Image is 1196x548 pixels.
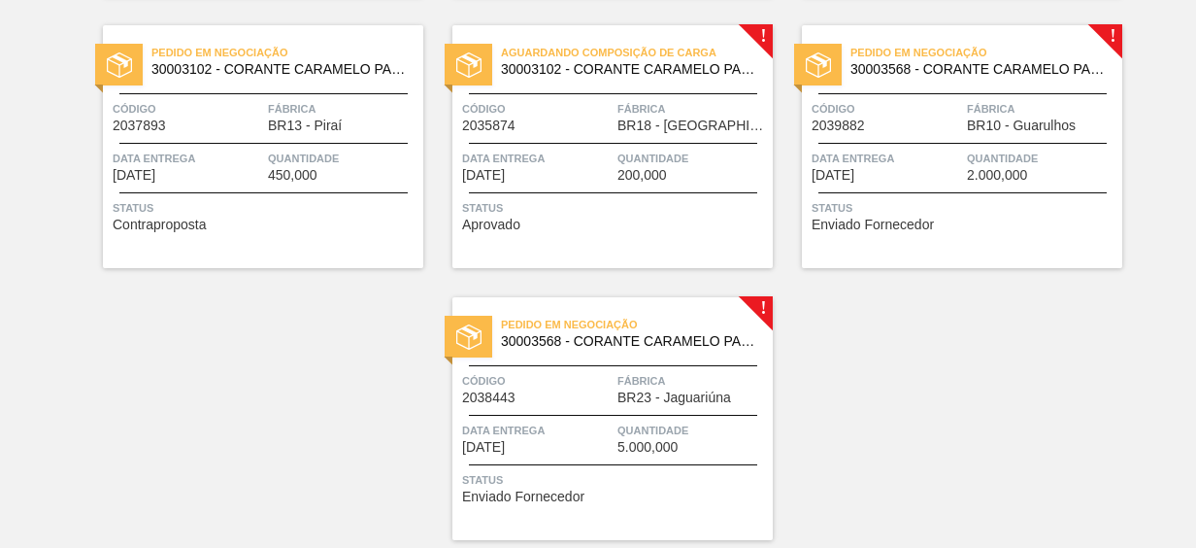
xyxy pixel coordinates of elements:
span: Quantidade [268,149,418,168]
span: 2035874 [462,119,515,133]
span: Fábrica [617,371,768,391]
span: Status [462,198,768,218]
span: Aguardando Composição de Carga [501,43,773,62]
span: Data entrega [812,149,962,168]
span: Código [462,371,613,391]
span: Fábrica [617,99,768,119]
span: Status [113,198,418,218]
span: Código [462,99,613,119]
span: Quantidade [967,149,1117,168]
img: status [456,52,482,78]
a: !statusPedido em Negociação30003568 - CORANTE CARAMELO PARA BLACK;IBC;CORANTECódigo2038443Fábrica... [423,297,773,540]
span: BR13 - Piraí [268,119,342,133]
span: BR18 - Pernambuco [617,119,768,133]
span: Data entrega [462,149,613,168]
span: 30003102 - CORANTE CARAMELO PARA BLACK;25KG [151,62,408,77]
span: Fábrica [268,99,418,119]
span: Contraproposta [113,218,207,232]
span: Quantidade [617,149,768,168]
span: Pedido em Negociação [850,43,1122,62]
span: Pedido em Negociação [151,43,423,62]
img: status [456,325,482,350]
a: !statusAguardando Composição de Carga30003102 - CORANTE CARAMELO PARA BLACK;25KGCódigo2035874Fábr... [423,25,773,268]
span: Aprovado [462,218,520,232]
a: !statusPedido em Negociação30003568 - CORANTE CARAMELO PARA BLACK;IBC;CORANTECódigo2039882Fábrica... [773,25,1122,268]
span: Código [812,99,962,119]
span: Data entrega [113,149,263,168]
span: Status [462,470,768,490]
span: Pedido em Negociação [501,315,773,334]
span: 02/10/2025 [462,168,505,183]
span: 200,000 [617,168,667,183]
a: statusPedido em Negociação30003102 - CORANTE CARAMELO PARA BLACK;25KGCódigo2037893FábricaBR13 - P... [74,25,423,268]
img: status [806,52,831,78]
span: 2039882 [812,119,865,133]
span: 5.000,000 [617,440,678,455]
span: 13/10/2025 [462,440,505,455]
span: 450,000 [268,168,317,183]
span: Enviado Fornecedor [812,218,934,232]
span: 2038443 [462,391,515,405]
span: Quantidade [617,421,768,440]
span: Código [113,99,263,119]
span: 30003568 - CORANTE CARAMELO PARA BLACK;IBC;CORANTE [850,62,1107,77]
span: Fábrica [967,99,1117,119]
span: Status [812,198,1117,218]
span: 2037893 [113,119,166,133]
img: status [107,52,132,78]
span: Data entrega [462,421,613,440]
span: 30003102 - CORANTE CARAMELO PARA BLACK;25KG [501,62,757,77]
span: 2.000,000 [967,168,1027,183]
span: 02/10/2025 [113,168,155,183]
span: BR10 - Guarulhos [967,119,1076,133]
span: BR23 - Jaguariúna [617,391,731,405]
span: Enviado Fornecedor [462,490,584,504]
span: 30003568 - CORANTE CARAMELO PARA BLACK;IBC;CORANTE [501,334,757,349]
span: 06/10/2025 [812,168,854,183]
